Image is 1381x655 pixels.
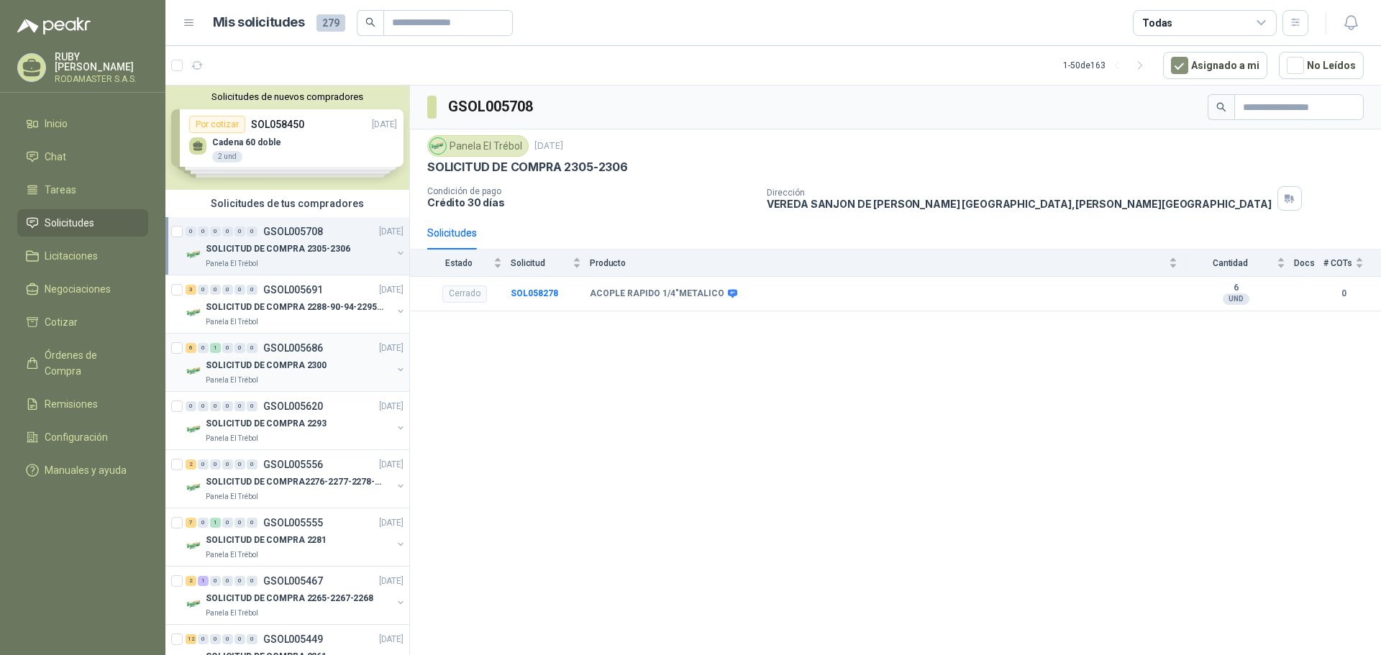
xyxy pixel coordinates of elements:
p: Panela El Trébol [206,257,258,269]
a: Manuales y ayuda [17,457,148,484]
button: Asignado a mi [1163,52,1267,79]
a: Negociaciones [17,275,148,303]
p: Panela El Trébol [206,316,258,327]
div: Cerrado [442,285,487,303]
p: Panela El Trébol [206,607,258,618]
p: VEREDA SANJON DE [PERSON_NAME] [GEOGRAPHIC_DATA] , [PERSON_NAME][GEOGRAPHIC_DATA] [767,198,1272,210]
p: RODAMASTER S.A.S. [55,75,148,83]
span: Producto [590,258,1166,268]
p: SOLICITUD DE COMPRA 2305-2306 [206,242,350,256]
div: 0 [222,285,233,295]
p: GSOL005708 [263,226,323,237]
p: GSOL005556 [263,459,323,470]
a: Chat [17,143,148,170]
img: Company Logo [186,421,203,438]
p: [DATE] [379,225,404,239]
div: 0 [222,634,233,644]
div: 0 [210,459,221,470]
p: SOLICITUD DE COMPRA 2300 [206,359,327,372]
img: Company Logo [186,479,203,496]
div: 0 [234,226,245,237]
div: 0 [247,401,257,411]
p: Panela El Trébol [206,374,258,385]
span: Configuración [45,429,108,445]
div: 0 [234,285,245,295]
div: 0 [247,343,257,353]
p: SOLICITUD DE COMPRA 2288-90-94-2295-96-2301-02-04 [206,301,385,314]
p: Condición de pago [427,186,755,196]
p: Dirección [767,188,1272,198]
span: Manuales y ayuda [45,462,127,478]
p: SOLICITUD DE COMPRA2276-2277-2278-2284-2285- [206,475,385,489]
b: SOL058278 [511,288,558,298]
a: Solicitudes [17,209,148,237]
p: RUBY [PERSON_NAME] [55,52,148,72]
p: GSOL005467 [263,576,323,586]
div: 0 [234,343,245,353]
div: 0 [198,285,209,295]
div: 1 [198,576,209,586]
a: Tareas [17,176,148,203]
p: GSOL005620 [263,401,323,411]
div: 0 [222,459,233,470]
p: SOLICITUD DE COMPRA 2265-2267-2268 [206,592,373,605]
p: [DATE] [379,516,404,530]
div: 0 [210,285,221,295]
th: Solicitud [511,249,590,276]
div: Solicitudes [427,225,477,241]
div: 0 [247,634,257,644]
div: 0 [210,226,221,237]
img: Company Logo [186,304,203,321]
div: 6 [186,343,196,353]
span: Licitaciones [45,248,98,264]
div: 0 [186,401,196,411]
div: 0 [210,401,221,411]
a: 6 0 1 0 0 0 GSOL005686[DATE] Company LogoSOLICITUD DE COMPRA 2300Panela El Trébol [186,339,406,385]
div: 0 [222,401,233,411]
div: 0 [234,634,245,644]
p: [DATE] [379,458,404,472]
p: [DATE] [379,400,404,413]
div: 0 [234,518,245,528]
div: 2 [186,459,196,470]
div: 1 - 50 de 163 [1063,54,1152,77]
a: Remisiones [17,390,148,418]
div: 0 [198,343,209,353]
p: SOLICITUD DE COMPRA 2305-2306 [427,160,628,175]
p: GSOL005686 [263,343,323,353]
p: Crédito 30 días [427,196,755,209]
span: Cantidad [1186,258,1274,268]
div: 0 [247,459,257,470]
th: # COTs [1323,249,1381,276]
p: SOLICITUD DE COMPRA 2281 [206,533,327,547]
span: Inicio [45,116,68,132]
p: Panela El Trébol [206,549,258,560]
div: 0 [247,226,257,237]
span: # COTs [1323,258,1352,268]
span: search [365,17,375,27]
th: Estado [410,249,511,276]
a: Cotizar [17,308,148,336]
div: UND [1223,293,1249,305]
div: 0 [247,285,257,295]
a: Inicio [17,110,148,137]
span: Negociaciones [45,281,111,297]
div: 0 [198,634,209,644]
p: [DATE] [379,342,404,355]
img: Company Logo [186,595,203,613]
th: Docs [1294,249,1323,276]
a: Órdenes de Compra [17,342,148,385]
img: Company Logo [430,138,446,154]
th: Cantidad [1186,249,1294,276]
span: Cotizar [45,314,78,330]
span: 279 [316,14,345,32]
div: Panela El Trébol [427,135,529,157]
p: Panela El Trébol [206,432,258,444]
img: Company Logo [186,537,203,554]
div: 1 [210,518,221,528]
div: 0 [234,576,245,586]
button: Solicitudes de nuevos compradores [171,91,404,102]
img: Company Logo [186,246,203,263]
div: 0 [198,518,209,528]
div: 12 [186,634,196,644]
